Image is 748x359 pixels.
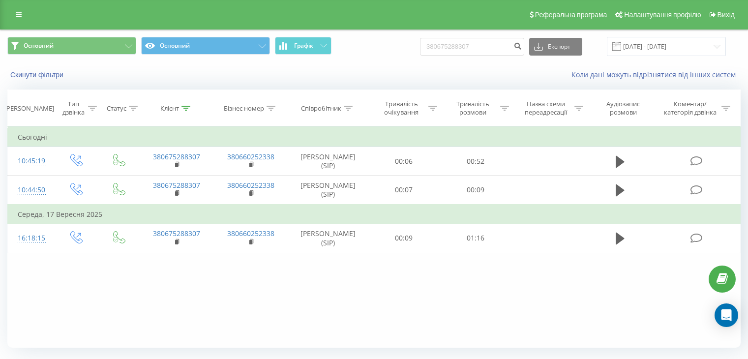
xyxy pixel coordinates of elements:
[529,38,582,56] button: Експорт
[368,224,440,252] td: 00:09
[7,70,68,79] button: Скинути фільтри
[227,180,274,190] a: 380660252338
[288,147,368,176] td: [PERSON_NAME] (SIP)
[18,180,44,200] div: 10:44:50
[288,176,368,205] td: [PERSON_NAME] (SIP)
[440,176,511,205] td: 00:09
[571,70,741,79] a: Коли дані можуть відрізнятися вiд інших систем
[224,104,264,113] div: Бізнес номер
[595,100,652,117] div: Аудіозапис розмови
[160,104,179,113] div: Клієнт
[7,37,136,55] button: Основний
[107,104,126,113] div: Статус
[294,42,313,49] span: Графік
[301,104,341,113] div: Співробітник
[227,152,274,161] a: 380660252338
[141,37,270,55] button: Основний
[449,100,498,117] div: Тривалість розмови
[624,11,701,19] span: Налаштування профілю
[153,152,200,161] a: 380675288307
[62,100,85,117] div: Тип дзвінка
[275,37,331,55] button: Графік
[24,42,54,50] span: Основний
[377,100,426,117] div: Тривалість очікування
[718,11,735,19] span: Вихід
[4,104,54,113] div: [PERSON_NAME]
[8,127,741,147] td: Сьогодні
[153,229,200,238] a: 380675288307
[440,147,511,176] td: 00:52
[18,229,44,248] div: 16:18:15
[535,11,607,19] span: Реферальна програма
[18,151,44,171] div: 10:45:19
[227,229,274,238] a: 380660252338
[715,303,738,327] div: Open Intercom Messenger
[661,100,719,117] div: Коментар/категорія дзвінка
[288,224,368,252] td: [PERSON_NAME] (SIP)
[153,180,200,190] a: 380675288307
[520,100,572,117] div: Назва схеми переадресації
[440,224,511,252] td: 01:16
[368,147,440,176] td: 00:06
[420,38,524,56] input: Пошук за номером
[8,205,741,224] td: Середа, 17 Вересня 2025
[368,176,440,205] td: 00:07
